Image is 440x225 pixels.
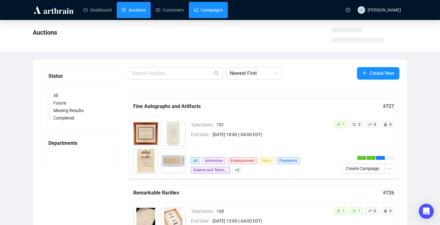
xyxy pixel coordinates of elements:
h5: Remarkable Rarities [133,189,383,197]
span: retweet [352,209,356,213]
a: Auctions [122,2,146,18]
span: Animation [203,157,225,164]
span: Missing Results [51,107,86,114]
span: 0 [389,122,392,127]
span: Completed [51,115,77,121]
span: plus [362,71,367,76]
span: ellipsis [387,166,391,171]
span: End Date [191,218,213,224]
a: Fine Autographs and Artifacts#727Total Items751End Date[DATE] 18:00 (-04:00 EDT)AllAnimationEnter... [128,99,399,179]
h5: Fine Autographs and Artifacts [133,103,383,110]
span: Total Items [191,121,217,128]
span: Music [259,157,274,164]
span: Create Campaign [346,165,379,172]
span: Science and Technology [191,167,230,174]
span: check [360,157,363,159]
button: Create New [357,67,399,80]
div: Status [48,72,111,80]
span: All [191,157,200,164]
span: check [370,157,372,159]
img: 3_1.jpg [134,149,158,173]
span: Auctions [33,29,57,36]
span: 1 [343,122,345,127]
span: 751 [217,121,329,128]
a: Dashboard [83,2,112,18]
span: rocket [384,123,387,126]
span: user [337,209,340,213]
button: Create Campaign [341,164,384,174]
span: 0 [389,209,392,213]
span: 0 [374,209,376,213]
span: Entertainment [228,157,257,164]
a: Campaigns [194,2,223,18]
span: End Date [191,131,213,138]
span: 1 [358,209,360,213]
span: rise [368,123,372,126]
span: retweet [352,123,356,126]
div: Open Intercom Messenger [419,204,434,219]
span: [PERSON_NAME] [368,7,401,12]
span: rocket [384,209,387,213]
div: Departments [48,139,111,147]
span: [DATE] 13:00 (-04:00 EDT) [213,218,329,224]
span: 0 [358,122,360,127]
a: Customers [156,2,184,18]
span: SC [359,7,364,13]
h5: # 726 [383,189,394,197]
span: rise [368,209,372,213]
span: [DATE] 18:00 (-04:00 EDT) [213,131,329,138]
span: Future [51,100,69,106]
span: question-circle [346,8,350,12]
span: user [337,123,340,126]
span: Total Items [191,208,217,215]
input: Search Auction... [132,70,213,77]
img: 2_1.jpg [161,121,185,146]
span: Presidents [277,157,300,164]
img: 4_1.jpg [161,149,185,173]
span: ellipsis [379,157,382,159]
span: search [214,71,219,76]
span: + 2 [232,167,242,174]
span: 0 [374,122,376,127]
img: 1_1.jpg [134,121,158,146]
img: logo [33,5,75,15]
span: 1 [343,209,345,213]
h5: # 727 [383,103,394,110]
span: Newest First [230,67,278,79]
span: 100 [217,208,329,215]
span: All [51,92,61,99]
span: Create New [369,69,394,77]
